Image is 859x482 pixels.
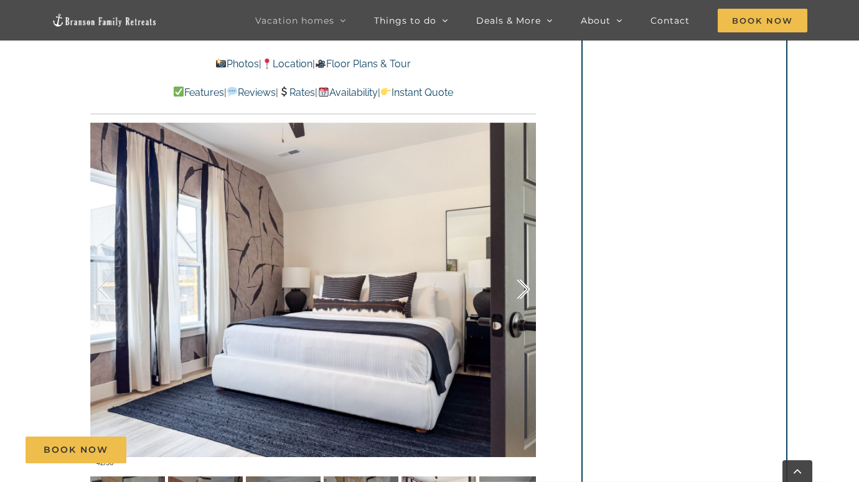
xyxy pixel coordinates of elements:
a: Photos [215,58,258,70]
a: Rates [278,87,315,98]
img: Branson Family Retreats Logo [52,13,157,27]
span: Contact [650,16,690,25]
a: Book Now [26,437,126,463]
img: 🎥 [316,59,326,69]
a: Floor Plans & Tour [315,58,411,70]
a: Features [173,87,224,98]
span: Vacation homes [255,16,334,25]
img: 💲 [279,87,289,97]
p: | | | | [90,85,536,101]
span: Book Now [718,9,807,32]
img: 📆 [319,87,329,97]
a: Location [261,58,312,70]
a: Instant Quote [380,87,453,98]
a: Reviews [227,87,276,98]
span: Deals & More [476,16,541,25]
img: 💬 [227,87,237,97]
a: Availability [317,87,377,98]
img: 📸 [216,59,226,69]
span: About [581,16,611,25]
img: 📍 [262,59,272,69]
img: 👉 [381,87,391,97]
span: Book Now [44,445,108,455]
span: Things to do [374,16,436,25]
p: | | [90,56,536,72]
img: ✅ [174,87,184,97]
